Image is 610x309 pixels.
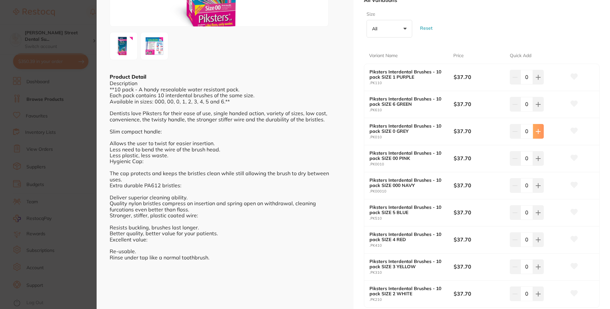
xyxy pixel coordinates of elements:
[369,53,398,59] p: Variant Name
[454,290,504,297] b: $37.70
[369,69,445,80] b: Piksters Interdental Brushes - 10 pack SIZE 1 PURPLE
[369,96,445,107] b: Piksters Interdental Brushes - 10 pack SIZE 6 GREEN
[369,81,454,85] small: .PK110
[369,135,454,139] small: .PK010
[454,182,504,189] b: $37.70
[510,53,531,59] p: Quick Add
[454,100,504,108] b: $37.70
[369,298,454,302] small: .PK210
[454,128,504,135] b: $37.70
[454,209,504,216] b: $37.70
[369,108,454,112] small: .PK610
[369,150,445,161] b: Piksters Interdental Brushes - 10 pack SIZE 00 PINK
[372,26,380,32] p: All
[369,205,445,215] b: Piksters Interdental Brushes - 10 pack SIZE 5 BLUE
[369,286,445,296] b: Piksters Interdental Brushes - 10 pack SIZE 2 WHITE
[454,263,504,270] b: $37.70
[112,34,135,58] img: YW0tcG5n
[367,20,412,38] button: All
[369,232,445,242] b: Piksters Interdental Brushes - 10 pack SIZE 4 RED
[369,178,445,188] b: Piksters Interdental Brushes - 10 pack SIZE 000 NAVY
[369,162,454,166] small: .PK0010
[418,16,434,40] button: Reset
[110,80,340,260] div: Description **10 pack - A handy resealable water resistant pack. Each pack contains 10 interdenta...
[369,216,454,221] small: .PK510
[369,259,445,269] b: Piksters Interdental Brushes - 10 pack SIZE 3 YELLOW
[369,270,454,275] small: .PK310
[454,73,504,81] b: $37.70
[369,243,454,248] small: .PK410
[110,73,146,80] b: Product Detail
[369,189,454,193] small: .PK00010
[454,236,504,243] b: $37.70
[454,155,504,162] b: $37.70
[369,123,445,134] b: Piksters Interdental Brushes - 10 pack SIZE 0 GREY
[453,53,464,59] p: Price
[143,34,166,58] img: YW0tcG5n
[367,11,410,18] label: Size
